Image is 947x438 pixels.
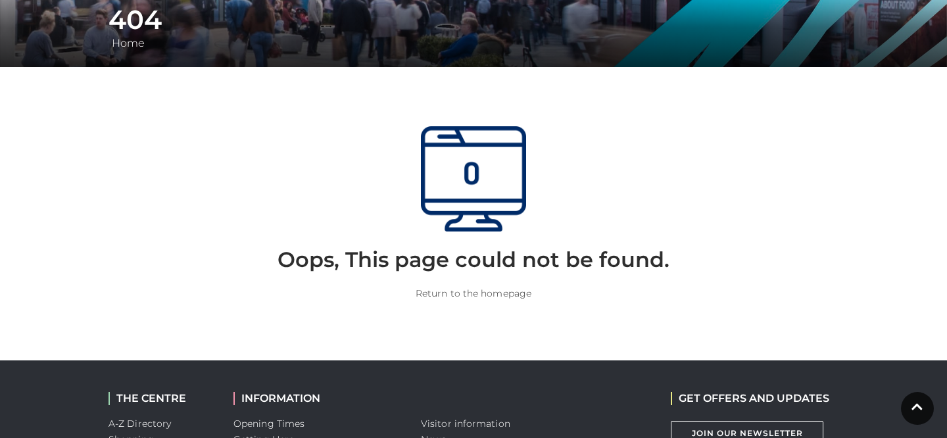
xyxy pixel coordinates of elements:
h2: THE CENTRE [109,392,214,404]
h1: 404 [109,4,838,36]
h2: GET OFFERS AND UPDATES [671,392,829,404]
h2: Oops, This page could not be found. [118,247,829,272]
img: 404Page.png [421,126,526,231]
a: Opening Times [233,418,304,429]
a: Visitor information [421,418,510,429]
a: Home [109,37,148,49]
a: Return to the homepage [416,287,531,299]
h2: INFORMATION [233,392,401,404]
a: A-Z Directory [109,418,171,429]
